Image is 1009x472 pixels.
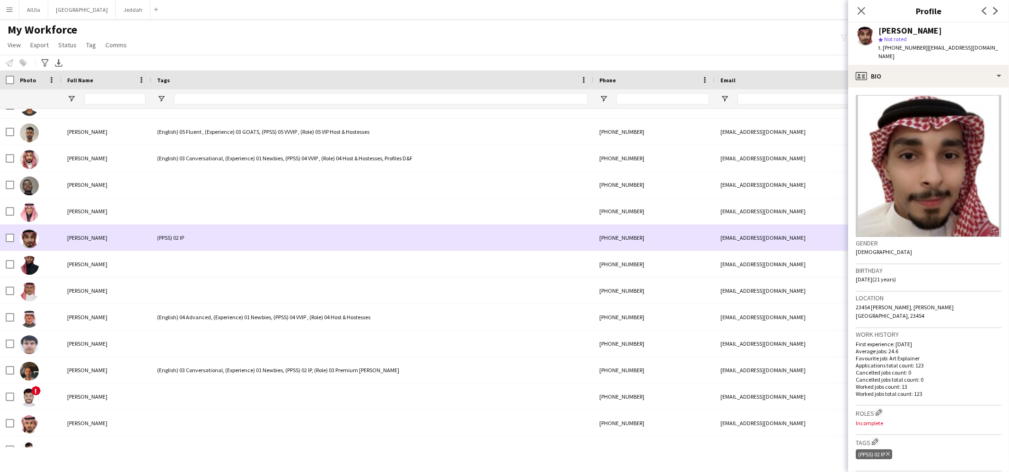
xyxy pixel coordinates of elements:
[715,384,904,410] div: [EMAIL_ADDRESS][DOMAIN_NAME]
[878,26,942,35] div: [PERSON_NAME]
[20,150,39,169] img: Abdulkarim Jawdat
[856,355,1001,362] p: Favourite job: Art Explainer
[856,369,1001,376] p: Cancelled jobs count: 0
[594,357,715,383] div: [PHONE_NUMBER]
[30,41,49,49] span: Export
[84,93,146,105] input: Full Name Filter Input
[594,198,715,224] div: [PHONE_NUMBER]
[856,341,1001,348] p: First experience: [DATE]
[856,276,896,283] span: [DATE] (21 years)
[715,410,904,436] div: [EMAIL_ADDRESS][DOMAIN_NAME]
[4,39,25,51] a: View
[53,57,64,69] app-action-btn: Export XLSX
[39,57,51,69] app-action-btn: Advanced filters
[58,41,77,49] span: Status
[67,340,107,347] span: [PERSON_NAME]
[856,294,1001,302] h3: Location
[54,39,80,51] a: Status
[67,287,107,294] span: [PERSON_NAME]
[151,304,594,330] div: (English) 04 Advanced, (Experience) 01 Newbies, (PPSS) 04 VVIP , (Role) 04 Host & Hostesses
[715,251,904,277] div: [EMAIL_ADDRESS][DOMAIN_NAME]
[856,437,1001,447] h3: Tags
[856,348,1001,355] p: Average jobs: 24.6
[20,441,39,460] img: Abdullah AlQurashi
[116,0,150,19] button: Jeddah
[151,437,594,463] div: (English) 04 Advanced, (Experience) 01 Newbies, (PPSS) 03 VIP, (Role) 05 VIP Host & Hostesses , (...
[19,0,48,19] button: AlUla
[67,367,107,374] span: [PERSON_NAME]
[856,248,912,255] span: [DEMOGRAPHIC_DATA]
[616,93,709,105] input: Phone Filter Input
[151,357,594,383] div: (English) 03 Conversational, (Experience) 01 Newbies, (PPSS) 02 IP, (Role) 03 Premium [PERSON_NAME]
[20,309,39,328] img: Abdullah Alharbi
[720,95,729,103] button: Open Filter Menu
[594,437,715,463] div: [PHONE_NUMBER]
[157,95,166,103] button: Open Filter Menu
[151,225,594,251] div: (PPSS) 02 IP
[856,330,1001,339] h3: Work history
[715,198,904,224] div: [EMAIL_ADDRESS][DOMAIN_NAME]
[594,384,715,410] div: [PHONE_NUMBER]
[20,123,39,142] img: Abdulkarim Ghassal
[878,44,998,60] span: | [EMAIL_ADDRESS][DOMAIN_NAME]
[715,172,904,198] div: [EMAIL_ADDRESS][DOMAIN_NAME]
[67,234,107,241] span: [PERSON_NAME]
[848,65,1009,87] div: Bio
[884,35,907,43] span: Not rated
[715,225,904,251] div: [EMAIL_ADDRESS][DOMAIN_NAME]
[67,261,107,268] span: [PERSON_NAME]
[715,119,904,145] div: [EMAIL_ADDRESS][DOMAIN_NAME]
[67,420,107,427] span: [PERSON_NAME]
[594,304,715,330] div: [PHONE_NUMBER]
[715,437,904,463] div: [EMAIL_ADDRESS][DOMAIN_NAME]
[856,239,1001,247] h3: Gender
[856,383,1001,390] p: Worked jobs count: 13
[67,77,93,84] span: Full Name
[67,314,107,321] span: [PERSON_NAME]
[594,119,715,145] div: [PHONE_NUMBER]
[26,39,53,51] a: Export
[86,41,96,49] span: Tag
[82,39,100,51] a: Tag
[20,176,39,195] img: Abdulkarim Salmin
[594,278,715,304] div: [PHONE_NUMBER]
[720,77,736,84] span: Email
[67,181,107,188] span: [PERSON_NAME]
[715,278,904,304] div: [EMAIL_ADDRESS][DOMAIN_NAME]
[157,77,170,84] span: Tags
[594,225,715,251] div: [PHONE_NUMBER]
[856,390,1001,397] p: Worked jobs total count: 123
[856,304,954,319] span: 23454 [PERSON_NAME], [PERSON_NAME][GEOGRAPHIC_DATA], 23454
[878,44,928,51] span: t. [PHONE_NUMBER]
[67,128,107,135] span: [PERSON_NAME]
[856,408,1001,418] h3: Roles
[105,41,127,49] span: Comms
[20,256,39,275] img: Abdullah Alaauddin
[856,420,1001,427] p: Incomplete
[20,415,39,434] img: Abdullah AlQarni
[48,0,116,19] button: [GEOGRAPHIC_DATA]
[151,145,594,171] div: (English) 03 Conversational, (Experience) 01 Newbies, (PPSS) 04 VVIP , (Role) 04 Host & Hostesses...
[67,393,107,400] span: [PERSON_NAME]
[20,388,39,407] img: Abdullah AlKasih
[737,93,898,105] input: Email Filter Input
[856,362,1001,369] p: Applications total count: 123
[594,251,715,277] div: [PHONE_NUMBER]
[20,335,39,354] img: Abdullah AlHassan
[20,282,39,301] img: Abdullah Alafif
[174,93,588,105] input: Tags Filter Input
[8,41,21,49] span: View
[715,145,904,171] div: [EMAIL_ADDRESS][DOMAIN_NAME]
[8,23,77,37] span: My Workforce
[715,304,904,330] div: [EMAIL_ADDRESS][DOMAIN_NAME]
[67,208,107,215] span: [PERSON_NAME]
[20,203,39,222] img: Abdullah Abdulaziz
[856,266,1001,275] h3: Birthday
[20,77,36,84] span: Photo
[67,446,107,453] span: [PERSON_NAME]
[67,155,107,162] span: [PERSON_NAME]
[594,172,715,198] div: [PHONE_NUMBER]
[31,386,41,395] span: !
[856,376,1001,383] p: Cancelled jobs total count: 0
[594,331,715,357] div: [PHONE_NUMBER]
